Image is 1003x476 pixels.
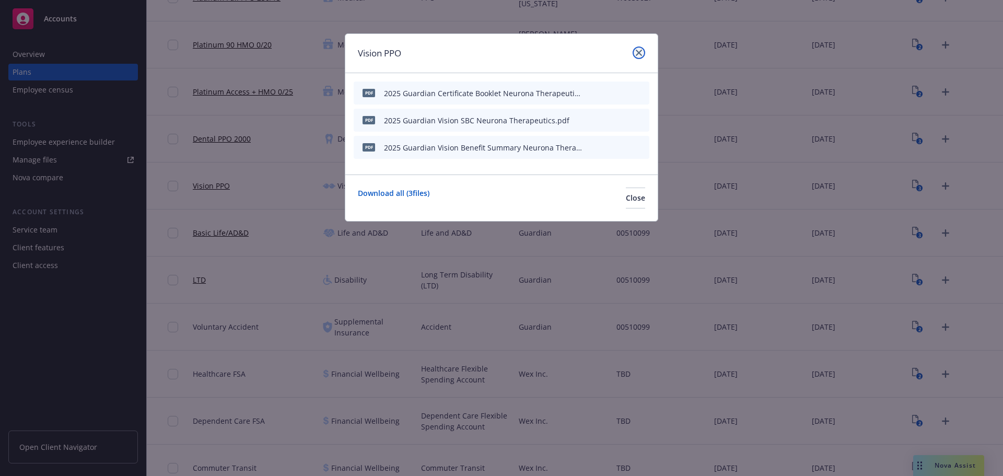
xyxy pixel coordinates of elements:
button: download file [602,88,611,99]
button: preview file [619,115,628,126]
span: pdf [363,89,375,97]
div: 2025 Guardian Vision Benefit Summary Neurona Therapeutics.pdf [384,142,584,153]
div: 2025 Guardian Certificate Booklet Neurona Therapeutics.pdf [384,88,584,99]
button: archive file [637,142,645,153]
button: preview file [619,88,628,99]
button: preview file [619,142,628,153]
button: archive file [637,115,645,126]
span: pdf [363,116,375,124]
button: download file [602,142,611,153]
span: Close [626,193,645,203]
a: close [633,47,645,59]
div: 2025 Guardian Vision SBC Neurona Therapeutics.pdf [384,115,569,126]
span: pdf [363,143,375,151]
button: download file [602,115,611,126]
h1: Vision PPO [358,47,401,60]
a: Download all ( 3 files) [358,188,429,208]
button: archive file [637,88,645,99]
button: Close [626,188,645,208]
